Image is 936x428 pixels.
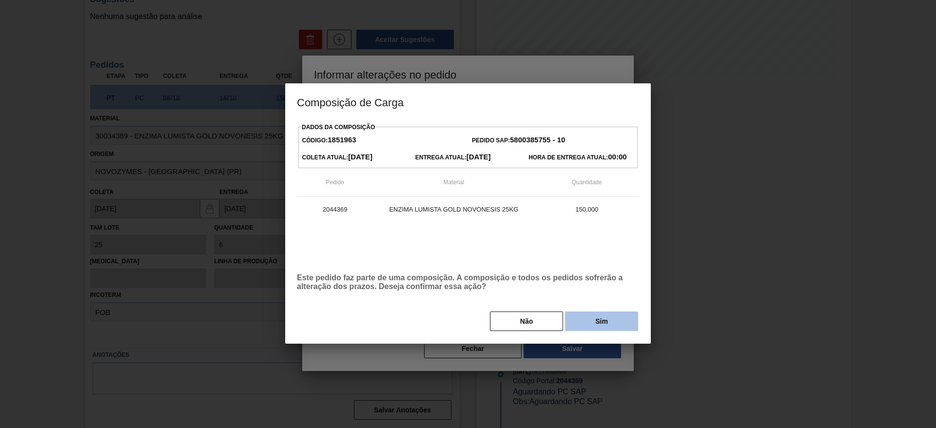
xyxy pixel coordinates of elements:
span: Pedido SAP: [472,137,565,144]
strong: 5800385755 - 10 [510,136,565,144]
span: Pedido [326,179,344,186]
button: Sim [565,311,638,331]
span: Código: [302,137,356,144]
p: Este pedido faz parte de uma composição. A composição e todos os pedidos sofrerão a alteração dos... [297,273,639,291]
td: 150,000 [534,197,639,221]
strong: 1851963 [328,136,356,144]
label: Dados da Composição [302,124,375,131]
td: 2044369 [297,197,373,221]
strong: 00:00 [608,153,626,161]
h3: Composição de Carga [285,83,651,120]
span: Quantidade [572,179,602,186]
span: Hora de Entrega Atual: [528,154,626,161]
td: ENZIMA LUMISTA GOLD NOVONESIS 25KG [373,197,534,221]
span: Material [444,179,465,186]
button: Não [490,311,563,331]
strong: [DATE] [467,153,491,161]
span: Entrega Atual: [415,154,491,161]
strong: [DATE] [348,153,372,161]
span: Coleta Atual: [302,154,372,161]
